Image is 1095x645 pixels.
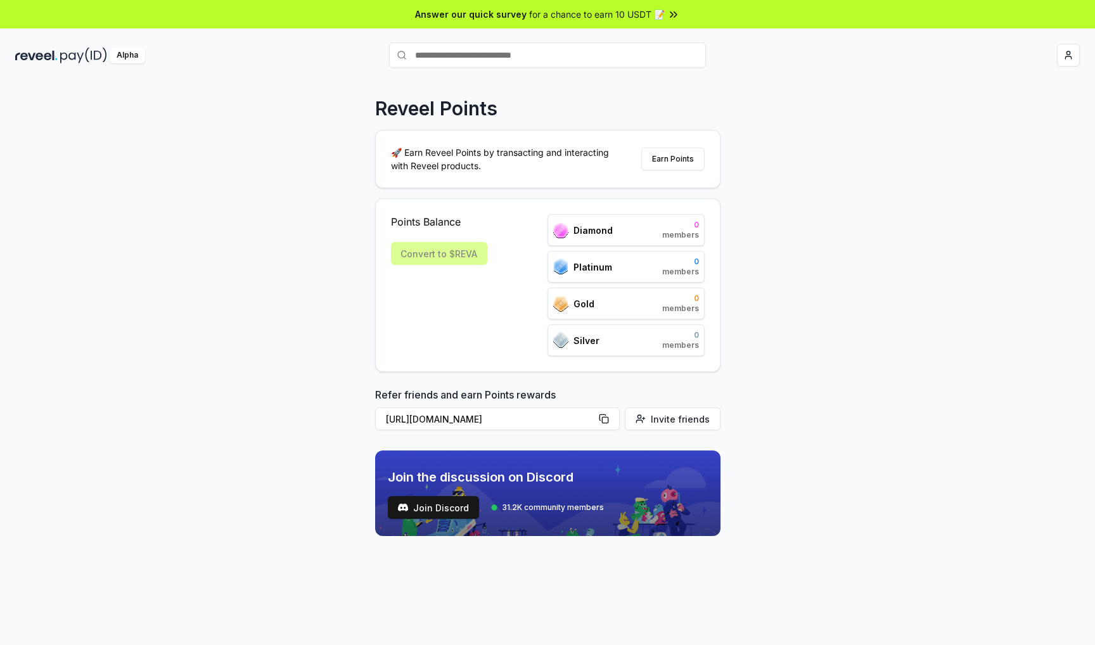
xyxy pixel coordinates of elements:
[415,8,527,21] span: Answer our quick survey
[625,407,720,430] button: Invite friends
[375,407,620,430] button: [URL][DOMAIN_NAME]
[662,220,699,230] span: 0
[388,496,479,519] a: testJoin Discord
[553,222,568,238] img: ranks_icon
[662,303,699,314] span: members
[502,502,604,513] span: 31.2K community members
[553,259,568,275] img: ranks_icon
[110,48,145,63] div: Alpha
[413,501,469,514] span: Join Discord
[398,502,408,513] img: test
[553,296,568,312] img: ranks_icon
[573,334,599,347] span: Silver
[15,48,58,63] img: reveel_dark
[573,224,613,237] span: Diamond
[651,412,710,426] span: Invite friends
[573,260,612,274] span: Platinum
[662,340,699,350] span: members
[662,330,699,340] span: 0
[375,97,497,120] p: Reveel Points
[662,230,699,240] span: members
[662,267,699,277] span: members
[662,257,699,267] span: 0
[388,468,604,486] span: Join the discussion on Discord
[641,148,705,170] button: Earn Points
[553,332,568,348] img: ranks_icon
[388,496,479,519] button: Join Discord
[391,146,619,172] p: 🚀 Earn Reveel Points by transacting and interacting with Reveel products.
[391,214,487,229] span: Points Balance
[375,387,720,435] div: Refer friends and earn Points rewards
[662,293,699,303] span: 0
[60,48,107,63] img: pay_id
[375,450,720,536] img: discord_banner
[573,297,594,310] span: Gold
[529,8,665,21] span: for a chance to earn 10 USDT 📝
